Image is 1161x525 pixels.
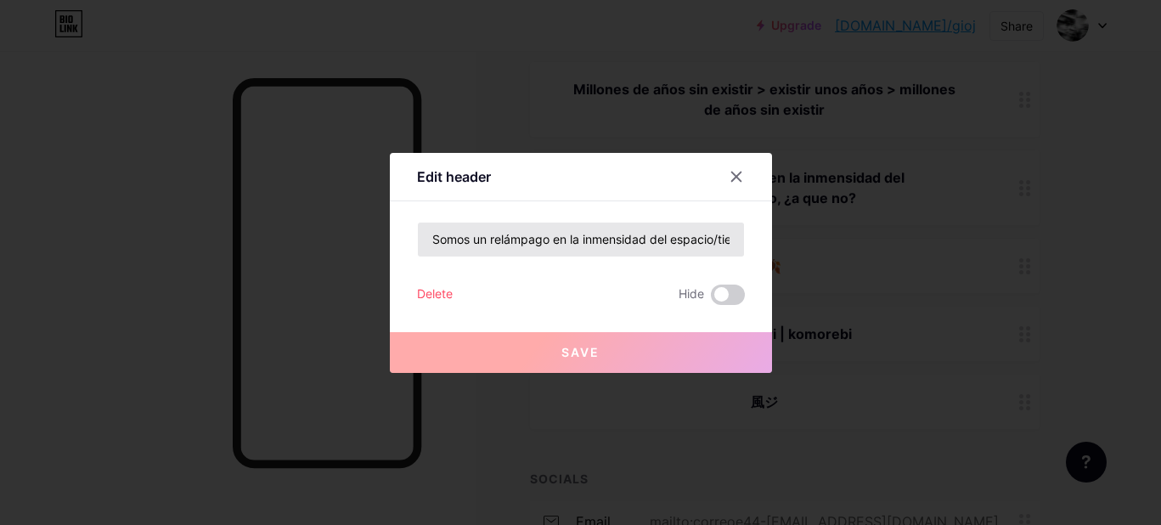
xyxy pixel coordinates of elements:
[417,167,491,187] div: Edit header
[418,223,744,257] input: Title
[679,285,704,305] span: Hide
[561,345,600,359] span: Save
[390,332,772,373] button: Save
[417,285,453,305] div: Delete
